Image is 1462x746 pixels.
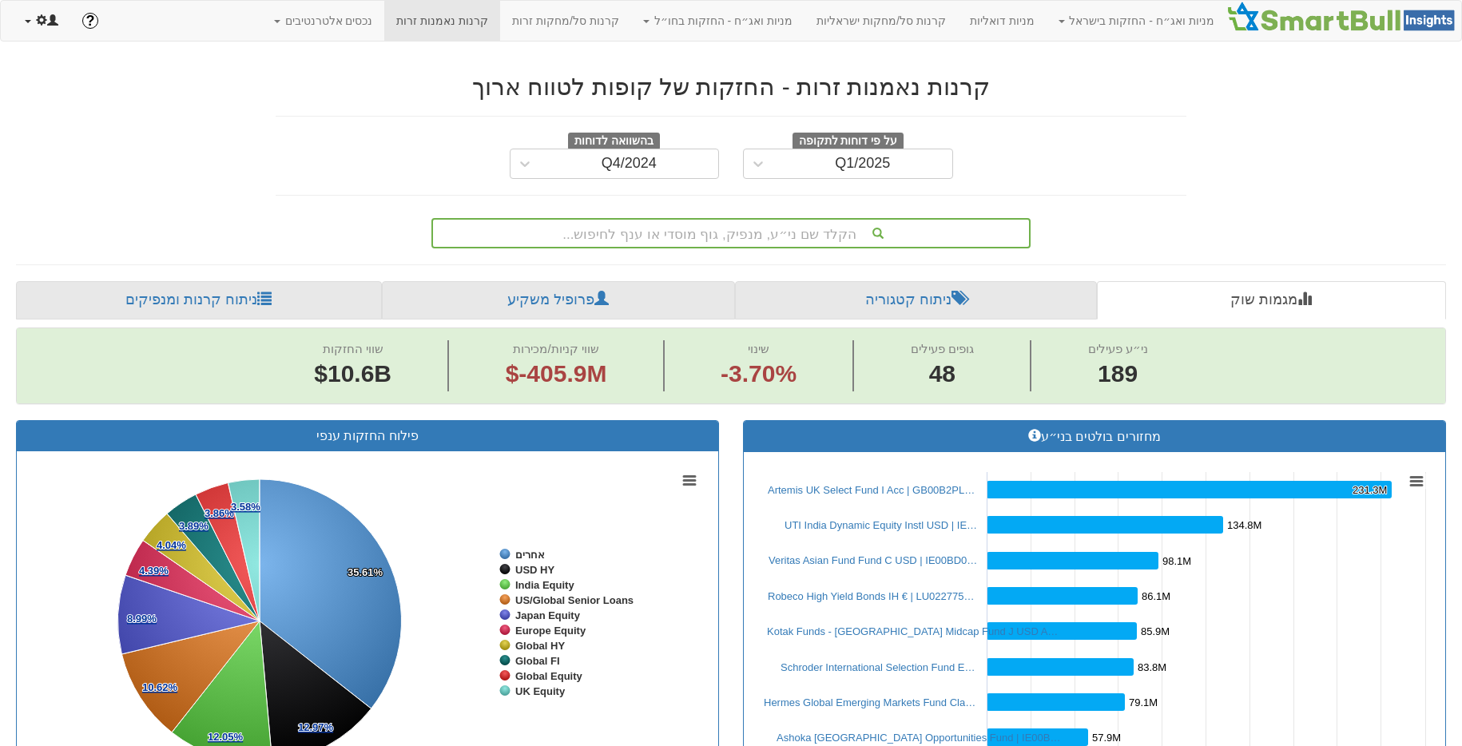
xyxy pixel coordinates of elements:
span: $10.6B [314,360,391,387]
tspan: 231.3M [1353,484,1387,496]
tspan: 3.58% [231,501,260,513]
a: פרופיל משקיע [382,281,736,319]
a: מניות דואליות [958,1,1047,41]
h3: פילוח החזקות ענפי [29,429,706,443]
a: ? [70,1,110,41]
a: ניתוח קרנות ומנפיקים [16,281,382,319]
tspan: 35.61% [348,566,383,578]
tspan: 12.05% [208,731,244,743]
a: Hermes Global Emerging Markets Fund Cla… [764,696,975,708]
span: גופים פעילים [911,342,974,355]
tspan: 134.8M [1227,519,1261,531]
span: -3.70% [721,357,797,391]
tspan: USD HY [515,564,554,576]
tspan: 3.86% [205,507,234,519]
span: 48 [911,357,974,391]
a: קרנות סל/מחקות זרות [500,1,631,41]
a: נכסים אלטרנטיבים [262,1,385,41]
div: Q4/2024 [602,156,657,172]
tspan: Global FI [515,655,560,667]
a: מניות ואג״ח - החזקות בחו״ל [631,1,804,41]
span: על פי דוחות לתקופה [793,133,904,150]
span: ני״ע פעילים [1088,342,1148,355]
a: Ashoka [GEOGRAPHIC_DATA] Opportunities Fund | IE00B… [777,732,1060,744]
tspan: 83.8M [1138,661,1166,673]
img: Smartbull [1226,1,1461,33]
a: קרנות נאמנות זרות [384,1,500,41]
a: Artemis UK Select Fund I Acc | GB00B2PL… [768,484,975,496]
tspan: 85.9M [1141,625,1170,637]
span: ? [85,13,94,29]
tspan: UK Equity [515,685,566,697]
a: UTI India Dynamic Equity Instl USD | IE… [785,519,977,531]
tspan: India Equity [515,579,574,591]
tspan: 10.62% [142,681,178,693]
a: ניתוח קטגוריה [735,281,1097,319]
h2: קרנות נאמנות זרות - החזקות של קופות לטווח ארוך [276,73,1186,100]
span: שווי החזקות [323,342,383,355]
tspan: US/Global Senior Loans [515,594,634,606]
tspan: Global Equity [515,670,583,682]
tspan: 86.1M [1142,590,1170,602]
a: Schroder International Selection Fund E… [781,661,975,673]
a: קרנות סל/מחקות ישראליות [804,1,958,41]
a: מניות ואג״ח - החזקות בישראל [1047,1,1226,41]
span: בהשוואה לדוחות [568,133,660,150]
a: Kotak Funds - [GEOGRAPHIC_DATA] Midcap Fund J USD A… [767,625,1058,637]
tspan: 8.99% [127,613,157,625]
span: $-405.9M [506,360,607,387]
tspan: 79.1M [1129,696,1158,708]
div: הקלד שם ני״ע, מנפיק, גוף מוסדי או ענף לחיפוש... [433,220,1029,247]
a: Robeco High Yield Bonds IH € | LU022775… [768,590,974,602]
tspan: Europe Equity [515,625,586,637]
tspan: 12.97% [298,721,334,733]
span: שווי קניות/מכירות [513,342,598,355]
tspan: 3.89% [179,520,209,532]
tspan: Japan Equity [515,609,581,621]
span: שינוי [748,342,769,355]
tspan: 98.1M [1162,555,1191,567]
tspan: 57.9M [1092,732,1121,744]
a: Veritas Asian Fund Fund C USD | IE00BD0… [769,554,977,566]
h3: מחזורים בולטים בני״ע [756,429,1433,444]
span: 189 [1088,357,1148,391]
a: מגמות שוק [1097,281,1447,319]
tspan: 4.04% [157,539,186,551]
div: Q1/2025 [835,156,890,172]
tspan: 4.39% [139,565,169,577]
tspan: אחרים [515,549,545,561]
tspan: Global HY [515,640,565,652]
